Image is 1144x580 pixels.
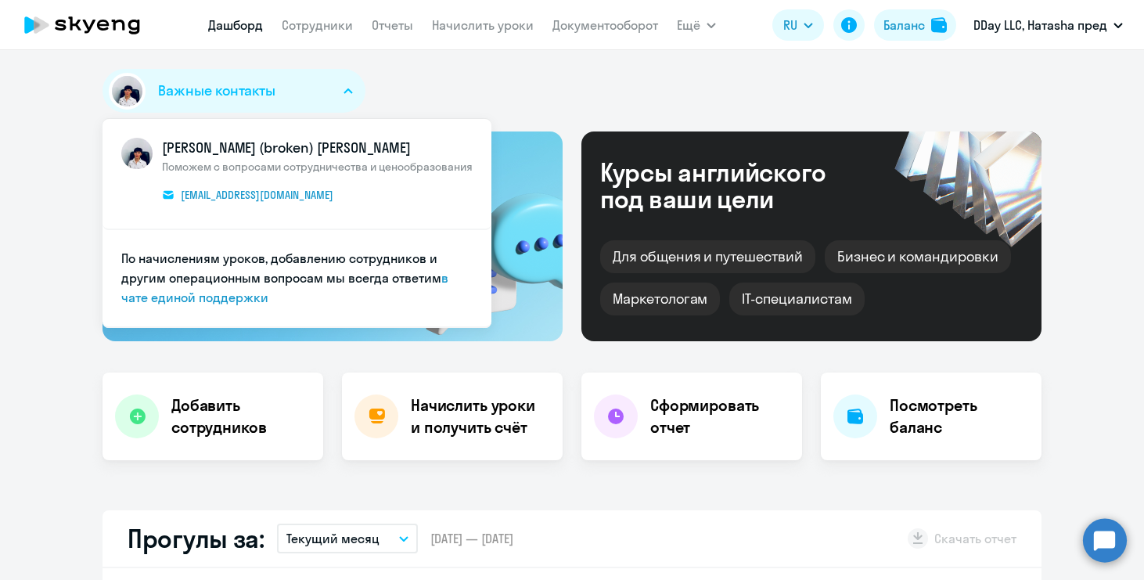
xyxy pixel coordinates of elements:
[825,240,1011,273] div: Бизнес и командировки
[600,240,815,273] div: Для общения и путешествий
[372,17,413,33] a: Отчеты
[282,17,353,33] a: Сотрудники
[286,529,380,548] p: Текущий месяц
[162,138,473,158] span: [PERSON_NAME] (broken) [PERSON_NAME]
[103,119,491,328] ul: Важные контакты
[432,17,534,33] a: Начислить уроки
[600,159,868,212] div: Курсы английского под ваши цели
[966,6,1131,44] button: DDay LLC, Натаsha пред
[677,16,700,34] span: Ещё
[103,69,365,113] button: Важные контакты
[208,17,263,33] a: Дашборд
[931,17,947,33] img: balance
[128,523,264,554] h2: Прогулы за:
[973,16,1107,34] p: DDay LLC, Натаsha пред
[772,9,824,41] button: RU
[729,283,864,315] div: IT-специалистам
[890,394,1029,438] h4: Посмотреть баланс
[430,530,513,547] span: [DATE] — [DATE]
[650,394,790,438] h4: Сформировать отчет
[552,17,658,33] a: Документооборот
[277,524,418,553] button: Текущий месяц
[600,283,720,315] div: Маркетологам
[109,73,146,110] img: avatar
[677,9,716,41] button: Ещё
[171,394,311,438] h4: Добавить сотрудников
[883,16,925,34] div: Баланс
[874,9,956,41] button: Балансbalance
[121,138,153,169] img: avatar
[411,394,547,438] h4: Начислить уроки и получить счёт
[783,16,797,34] span: RU
[121,270,448,305] a: в чате единой поддержки
[158,81,275,101] span: Важные контакты
[121,250,441,286] span: По начислениям уроков, добавлению сотрудников и другим операционным вопросам мы всегда ответим
[162,186,346,204] a: [EMAIL_ADDRESS][DOMAIN_NAME]
[162,160,473,174] span: Поможем с вопросами сотрудничества и ценообразования
[181,188,333,202] span: [EMAIL_ADDRESS][DOMAIN_NAME]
